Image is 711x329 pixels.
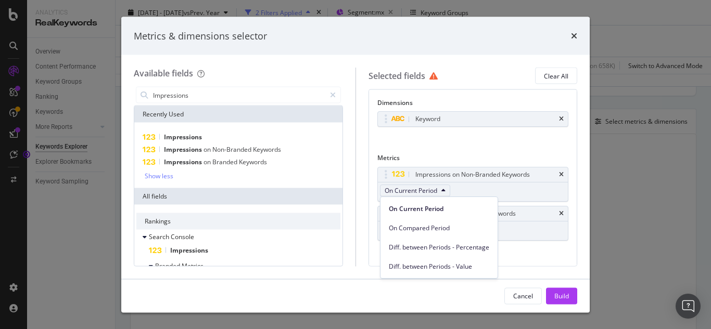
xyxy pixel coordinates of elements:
div: Open Intercom Messenger [676,294,701,319]
span: On Current Period [389,204,489,214]
button: Cancel [504,287,542,304]
span: Branded [212,157,239,166]
div: times [559,171,564,177]
div: Impressions on Non-Branded Keywords [415,169,530,179]
span: Metrics [182,261,204,270]
div: modal [121,17,590,312]
span: Keywords [253,145,281,154]
button: On Current Period [380,184,450,196]
div: Selected fields [369,68,442,84]
div: Metrics & dimensions selector [134,29,267,43]
div: Build [554,291,569,300]
span: Branded [155,261,182,270]
div: times [559,116,564,122]
div: Recently Used [134,106,342,123]
span: Keywords [239,157,267,166]
div: Metrics [377,153,569,166]
div: times [571,29,577,43]
input: Search by field name [152,87,325,103]
div: Cancel [513,291,533,300]
button: Clear All [535,68,577,84]
span: On Current Period [385,186,437,195]
div: Impressions on Non-Branded KeywordstimesOn Current Period [377,166,569,201]
div: Show less [145,173,173,180]
div: All fields [134,188,342,205]
div: Available fields [134,68,193,79]
span: Diff. between Periods - Value [389,262,489,271]
span: Console [171,232,194,241]
div: Keyword [415,114,440,124]
span: Impressions [164,145,204,154]
div: Dimensions [377,98,569,111]
span: on [204,157,212,166]
span: Impressions [164,133,202,141]
button: Build [546,287,577,304]
span: Search [149,232,171,241]
div: Clear All [544,71,568,80]
span: Impressions [164,157,204,166]
span: On Compared Period [389,223,489,233]
div: Impressions on Branded KeywordstimesOn Current Period [377,205,569,240]
div: Rankings [136,213,340,230]
div: Keywordtimes [377,111,569,127]
span: Diff. between Periods - Percentage [389,243,489,252]
span: Impressions [170,246,208,255]
span: Non-Branded [212,145,253,154]
span: on [204,145,212,154]
div: times [559,210,564,216]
